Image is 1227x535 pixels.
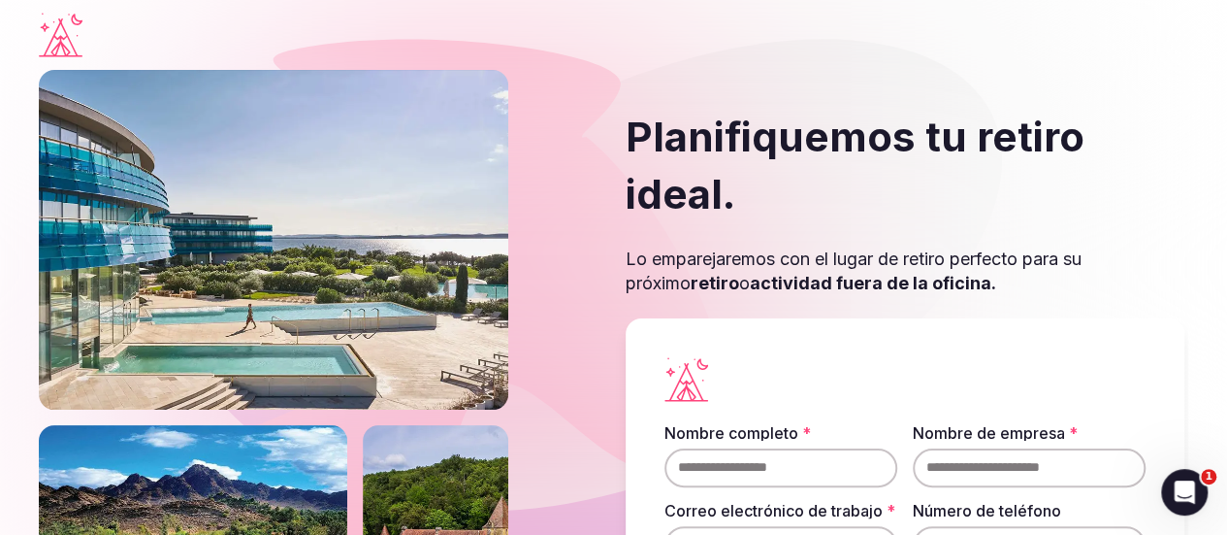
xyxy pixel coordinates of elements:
font: 1 [1205,470,1212,483]
font: Planifiquemos tu retiro ideal. [626,112,1084,218]
font: Lo emparejaremos con el lugar de retiro perfecto para su próximo [626,249,1082,293]
font: retiro [691,273,739,293]
font: Correo electrónico de trabajo [664,501,883,520]
font: Nombre de empresa [913,423,1065,443]
font: o [739,273,750,293]
font: Número de teléfono [913,501,1061,520]
a: Visita la página de inicio [39,13,82,57]
font: Nombre completo [664,423,798,443]
iframe: Chat en vivo de Intercom [1161,469,1208,516]
font: actividad fuera de la oficina. [750,273,996,293]
img: Complejo turístico al aire libre Falkensteiner con piscinas [39,44,508,384]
